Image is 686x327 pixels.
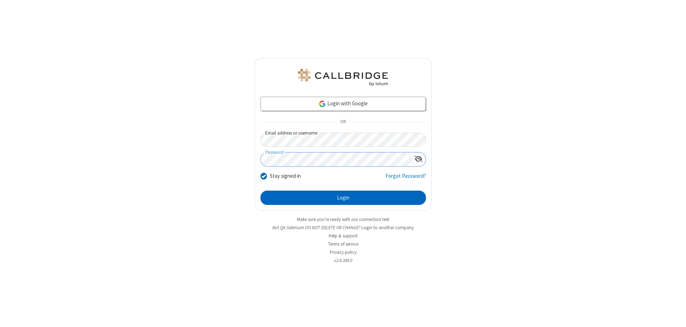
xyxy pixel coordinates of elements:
input: Email address or username [260,133,426,147]
div: Show password [412,152,426,166]
li: v2.6.349.0 [255,257,432,264]
a: Terms of service [328,241,358,247]
button: Login [260,191,426,205]
a: Login with Google [260,97,426,111]
a: Make sure you're ready with our connection test [297,216,389,222]
li: Not QA Selenium DO NOT DELETE OR CHANGE? [255,224,432,231]
a: Forgot Password? [386,172,426,186]
span: OR [337,117,349,127]
label: Stay signed in [270,172,301,180]
img: google-icon.png [318,100,326,108]
button: Login to another company [361,224,414,231]
a: Privacy policy [330,249,357,255]
input: Password [261,152,412,166]
a: Help & support [329,233,358,239]
img: QA Selenium DO NOT DELETE OR CHANGE [297,69,389,86]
